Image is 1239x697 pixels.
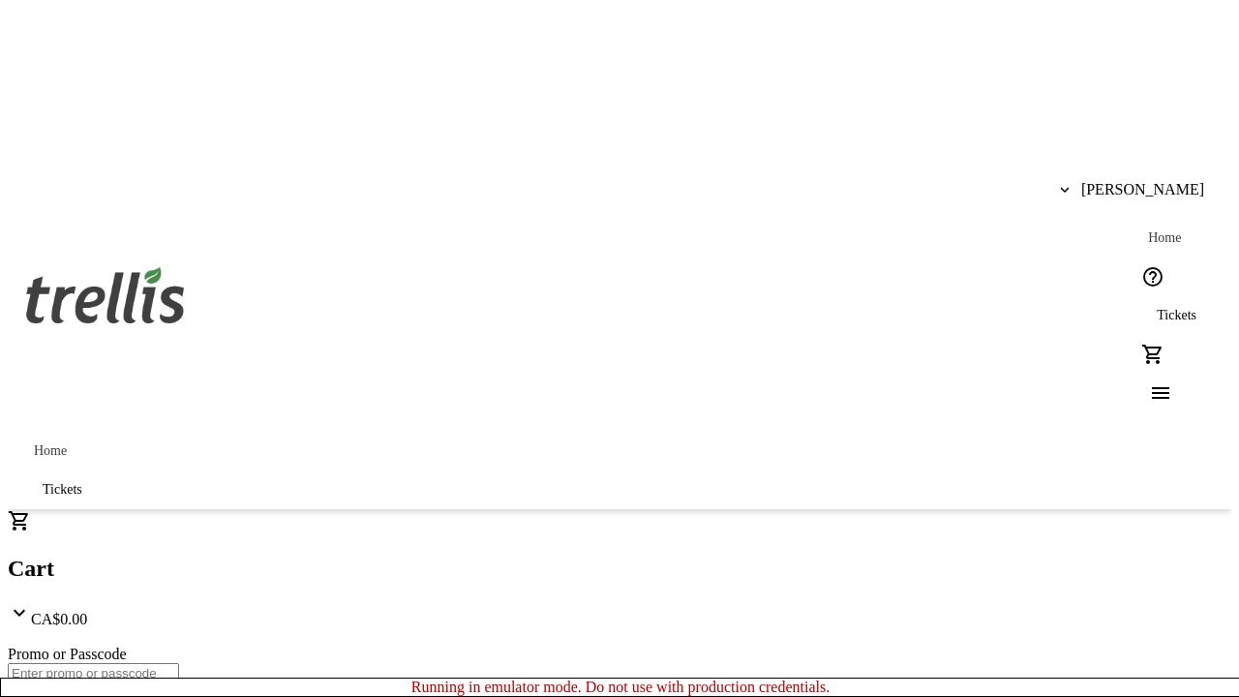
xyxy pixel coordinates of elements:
[1044,170,1220,209] button: [PERSON_NAME]
[8,556,1231,582] h2: Cart
[19,432,81,470] a: Home
[1133,258,1172,296] button: Help
[1081,181,1204,198] span: [PERSON_NAME]
[43,482,82,498] span: Tickets
[1133,374,1172,412] button: Menu
[8,509,1231,628] div: CartCA$0.00
[1133,219,1195,258] a: Home
[1133,296,1220,335] a: Tickets
[8,663,179,683] input: Enter promo or passcode
[1157,308,1196,323] span: Tickets
[31,611,87,627] span: CA$0.00
[19,470,106,509] a: Tickets
[19,246,192,343] img: Orient E2E Organization BwBfJ7fmkP's Logo
[34,443,67,459] span: Home
[1148,230,1181,246] span: Home
[8,646,127,662] label: Promo or Passcode
[1133,335,1172,374] button: Cart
